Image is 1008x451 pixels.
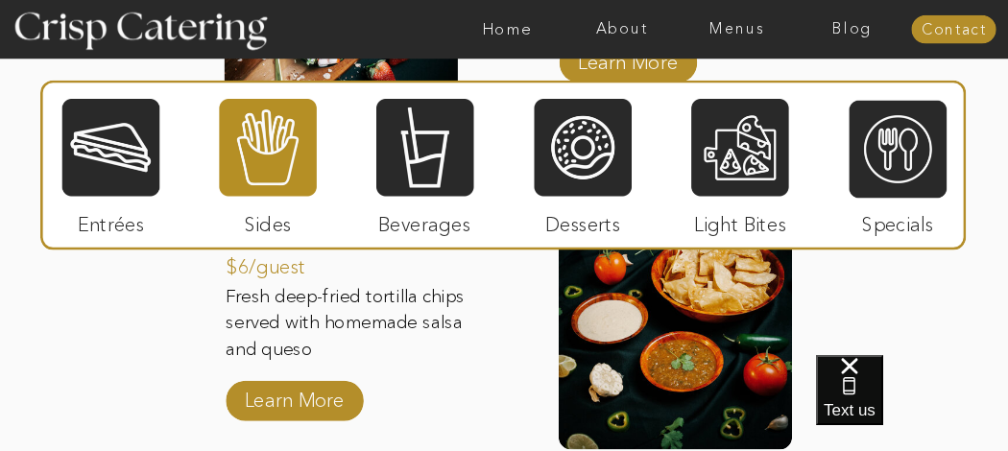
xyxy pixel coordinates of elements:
a: About [564,21,680,38]
a: Contact [911,22,996,39]
p: Beverages [369,197,480,246]
iframe: podium webchat widget bubble [816,355,1008,451]
p: Specials [842,197,953,246]
a: Learn More [239,371,350,420]
p: Sides [212,197,324,246]
a: Menus [680,21,795,38]
a: Home [449,21,564,38]
p: $6/guest [226,238,337,287]
p: Desserts [528,197,639,246]
p: Fresh deep-fried tortilla chips served with homemade salsa and queso [226,284,471,365]
p: Entrées [56,197,167,246]
a: Blog [795,21,910,38]
p: Light Bites [684,197,796,246]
